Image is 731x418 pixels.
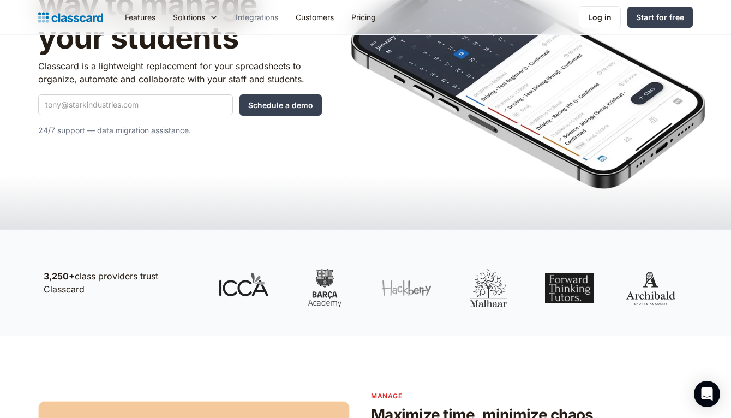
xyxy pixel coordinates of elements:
a: Log in [579,6,621,28]
div: Open Intercom Messenger [694,381,720,407]
strong: 3,250+ [44,271,75,282]
div: Start for free [636,11,684,23]
div: Solutions [173,11,205,23]
a: Start for free [627,7,693,28]
p: class providers trust Classcard [44,270,196,296]
a: Integrations [227,5,287,29]
p: Manage [371,391,693,401]
input: Schedule a demo [239,94,322,116]
input: tony@starkindustries.com [38,94,233,115]
p: 24/7 support — data migration assistance. [38,124,322,137]
div: Solutions [164,5,227,29]
p: Classcard is a lightweight replacement for your spreadsheets to organize, automate and collaborat... [38,59,322,86]
a: Pricing [343,5,385,29]
a: Features [116,5,164,29]
form: Quick Demo Form [38,94,322,116]
a: Customers [287,5,343,29]
a: home [38,10,103,25]
div: Log in [588,11,612,23]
